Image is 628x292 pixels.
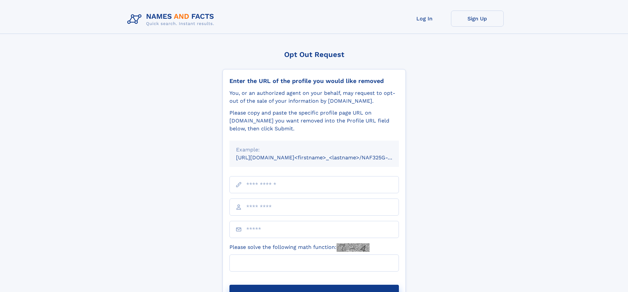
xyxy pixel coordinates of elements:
[451,11,504,27] a: Sign Up
[229,109,399,133] div: Please copy and paste the specific profile page URL on [DOMAIN_NAME] you want removed into the Pr...
[125,11,220,28] img: Logo Names and Facts
[229,89,399,105] div: You, or an authorized agent on your behalf, may request to opt-out of the sale of your informatio...
[229,243,370,252] label: Please solve the following math function:
[236,154,411,161] small: [URL][DOMAIN_NAME]<firstname>_<lastname>/NAF325G-xxxxxxxx
[236,146,392,154] div: Example:
[398,11,451,27] a: Log In
[229,77,399,85] div: Enter the URL of the profile you would like removed
[223,50,406,59] div: Opt Out Request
